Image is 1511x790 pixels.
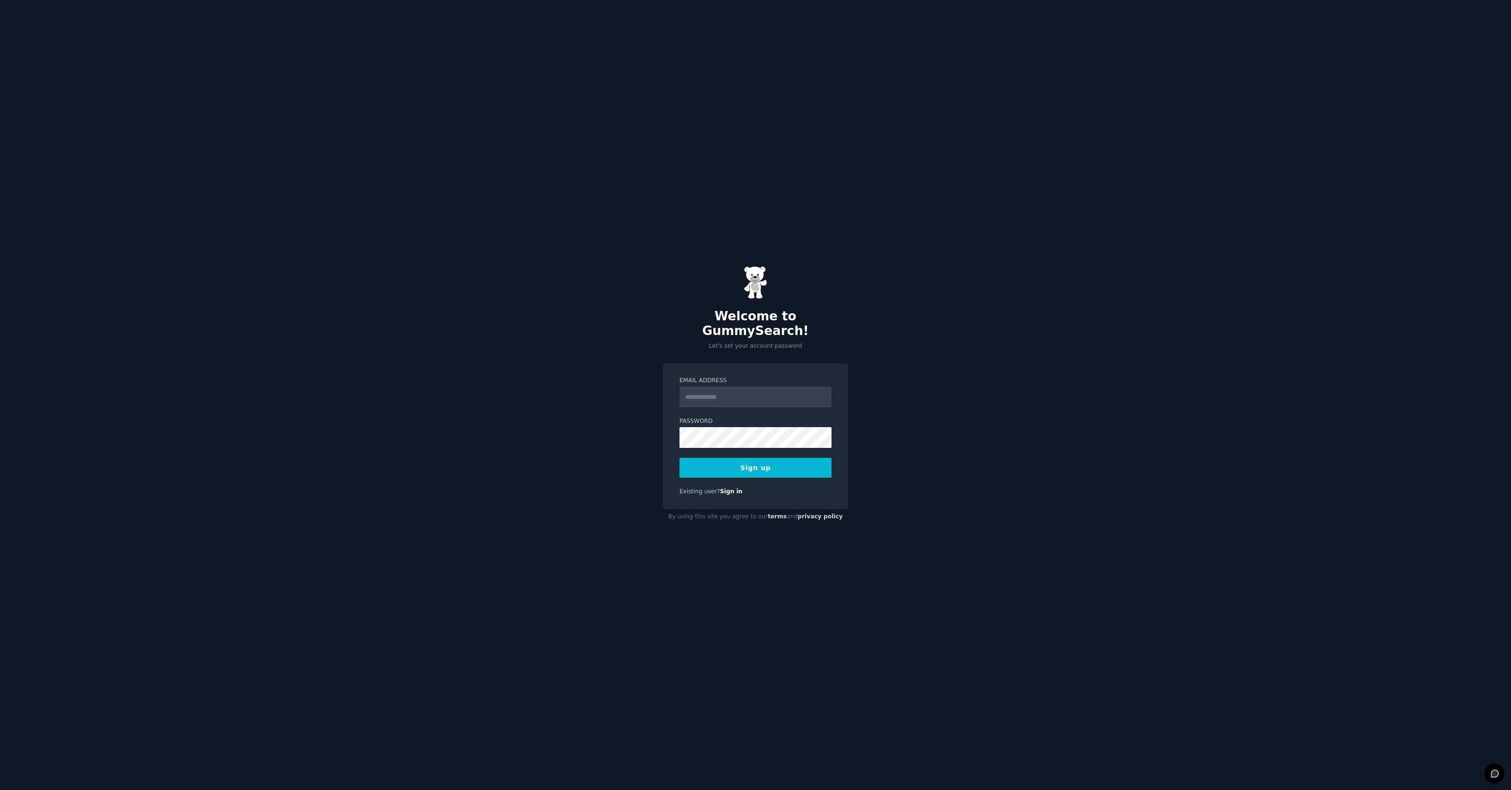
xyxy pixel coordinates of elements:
a: privacy policy [798,513,843,520]
h2: Welcome to GummySearch! [663,309,848,339]
a: Sign in [720,488,743,495]
img: Gummy Bear [744,266,767,299]
label: Password [679,417,832,426]
button: Sign up [679,458,832,478]
div: By using this site you agree to our and [663,509,848,524]
span: Existing user? [679,488,720,495]
label: Email Address [679,377,832,385]
a: terms [768,513,787,520]
p: Let's set your account password [663,342,848,351]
